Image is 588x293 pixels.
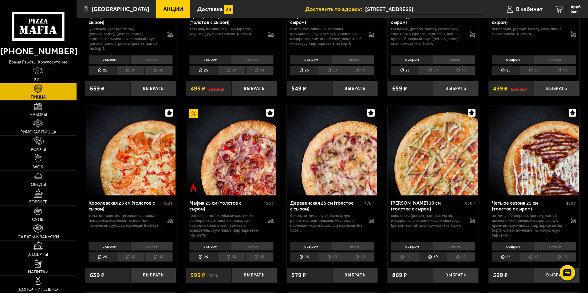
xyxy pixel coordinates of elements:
[163,201,173,206] span: 450 г
[566,201,576,206] span: 490 г
[392,86,407,92] span: 659 ₽
[492,252,520,262] li: 25
[89,55,131,64] li: с сыром
[548,66,576,75] li: 40
[287,106,378,195] a: Деревенская 25 см (толстое с сыром)
[492,66,520,75] li: 25
[85,106,176,195] a: Королевская 25 см (толстое с сыром)
[392,272,407,278] span: 869 ₽
[488,106,579,195] a: Четыре сезона 25 см (толстое с сыром)
[332,81,378,96] button: Выбрать
[447,252,475,262] li: 40
[290,13,363,25] div: Фермерская 25 см (толстое с сыром)
[388,106,478,195] img: Чикен Ранч 30 см (толстое с сыром)
[231,55,274,64] li: тонкое
[189,27,262,37] p: ветчина, шампиньоны, моцарелла, соус-пицца, сыр пармезан (на борт).
[189,183,198,192] img: Острое блюдо
[291,86,306,92] span: 549 ₽
[89,200,161,212] div: Королевская 25 см (толстое с сыром)
[493,86,508,92] span: 499 ₽
[290,213,363,233] p: бекон, ветчина, лук красный, лук репчатый, шампиньоны, моцарелла, пармезан, соус-пицца, сыр парме...
[318,66,346,75] li: 30
[516,6,543,12] span: В кабинет
[130,55,173,64] li: тонкое
[197,6,223,12] span: Доставка
[419,252,447,262] li: 30
[332,268,378,283] button: Выбрать
[346,66,374,75] li: 40
[290,242,332,251] li: с сыром
[433,242,475,251] li: тонкое
[290,200,363,212] div: Деревенская 25 см (толстое с сыром)
[187,106,276,195] img: Мафия 25 см (толстое с сыром)
[391,200,464,212] div: [PERSON_NAME] 30 см (толстое с сыром)
[433,81,479,96] button: Выбрать
[492,27,564,37] p: пепперони, [PERSON_NAME], соус-пицца, сыр пармезан (на борт).
[189,66,217,75] li: 25
[290,252,318,262] li: 25
[492,200,564,212] div: Четыре сезона 25 см (толстое с сыром)
[189,200,262,212] div: Мафия 25 см (толстое с сыром)
[116,252,144,262] li: 30
[290,66,318,75] li: 25
[130,242,173,251] li: тонкое
[263,201,274,206] span: 450 г
[245,252,274,262] li: 40
[305,6,365,12] span: Доставить по адресу:
[189,109,198,118] img: Акционный
[189,242,231,251] li: с сыром
[465,201,475,206] span: 630 г
[391,55,433,64] li: с сыром
[391,66,419,75] li: 25
[31,183,46,187] span: Обеды
[89,213,161,228] p: томаты, креветка тигровая, паприка, моцарелла, пармезан, сливочно-чесночный соус, сыр пармезан (н...
[144,252,173,262] li: 40
[534,55,576,64] li: тонкое
[290,27,363,46] p: цыпленок копченый, паприка, корнишоны, лук красный, халапеньо, моцарелла, сметанный соус, пикантн...
[90,272,105,278] span: 639 ₽
[290,55,332,64] li: с сыром
[388,106,479,195] a: Чикен Ранч 30 см (толстое с сыром)
[318,252,346,262] li: 30
[391,213,464,228] p: цыпленок, [PERSON_NAME], томаты, моцарелла, сливочно-чесночный соус, [PERSON_NAME], сыр пармезан ...
[492,13,564,25] div: Пепперони 25 см (толстое с сыром)
[433,55,475,64] li: тонкое
[332,55,374,64] li: тонкое
[492,55,534,64] li: с сыром
[186,106,277,195] a: АкционныйОстрое блюдоМафия 25 см (толстое с сыром)
[86,106,176,195] img: Королевская 25 см (толстое с сыром)
[189,252,217,262] li: 25
[391,13,464,25] div: Пиццбург 25 см (толстое с сыром)
[489,106,579,195] img: Четыре сезона 25 см (толстое с сыром)
[493,272,508,278] span: 599 ₽
[208,272,218,278] s: 692 ₽
[28,253,48,257] span: Десерты
[433,268,479,283] button: Выбрать
[391,252,419,262] li: 25
[520,66,548,75] li: 30
[291,272,306,278] span: 579 ₽
[20,130,56,134] span: Римская пицца
[32,218,44,222] span: Супы
[332,242,374,251] li: тонкое
[231,242,274,251] li: тонкое
[391,27,464,46] p: говядина, [PERSON_NAME], халапеньо, томаты, моцарелла, пармезан, лук красный, сырный соус, [PERSO...
[144,66,173,75] li: 40
[131,268,176,283] button: Выбрать
[31,95,46,99] span: Пицца
[224,5,233,14] img: 15daf4d41897b9f0e9f617042186c801.svg
[89,66,116,75] li: 25
[245,66,274,75] li: 40
[189,13,262,25] div: Прошутто Фунги 25 см (толстое с сыром)
[208,86,224,92] s: 591.16 ₽
[287,106,377,195] img: Деревенская 25 см (толстое с сыром)
[571,5,582,9] span: 0 руб.
[18,287,58,292] span: Дополнительно
[520,252,548,262] li: 30
[28,270,49,274] span: Напитки
[364,201,374,206] span: 470 г
[89,252,116,262] li: 25
[511,86,527,92] s: 591.16 ₽
[534,268,579,283] button: Выбрать
[189,55,231,64] li: с сыром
